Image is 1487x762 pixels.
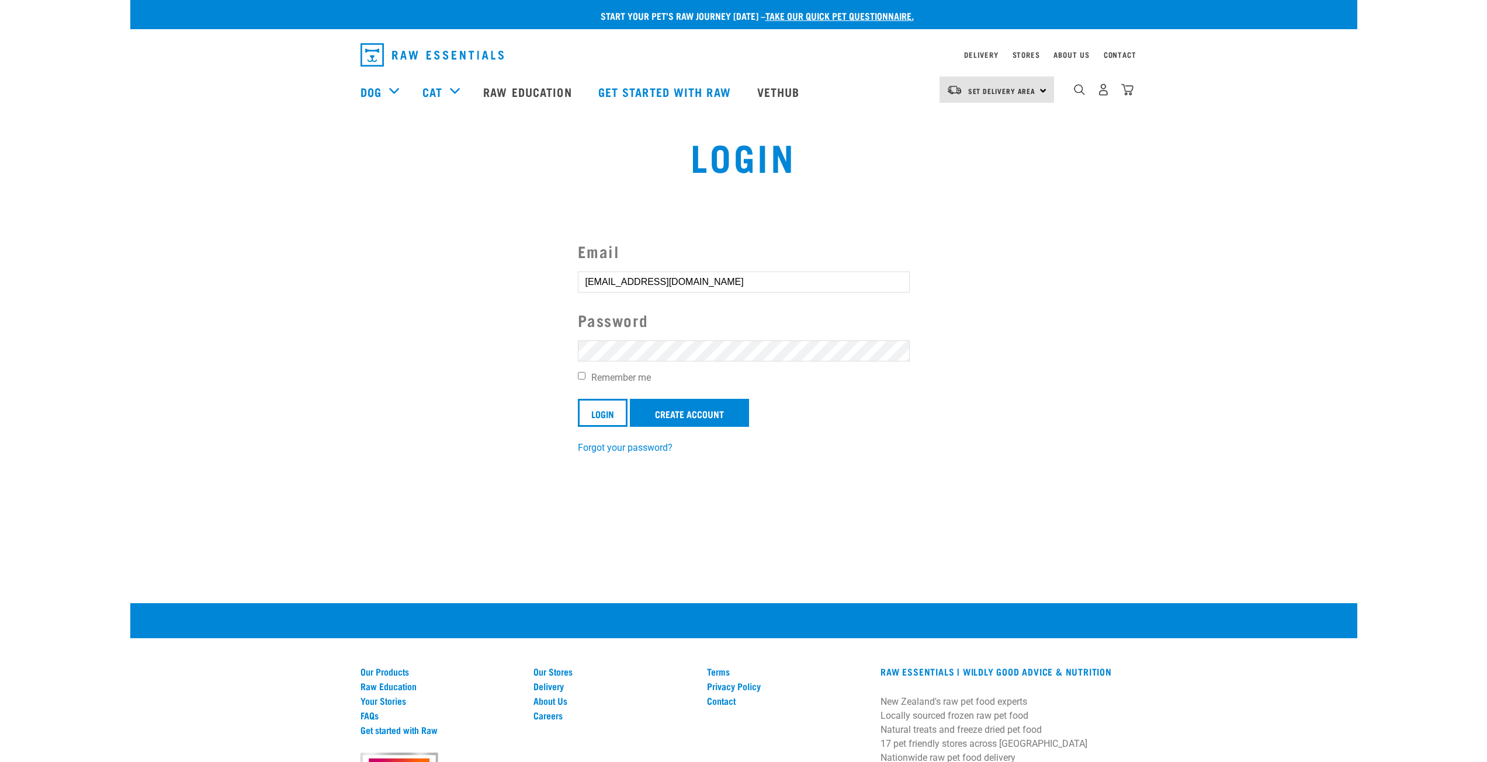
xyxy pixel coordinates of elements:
img: home-icon-1@2x.png [1074,84,1085,95]
a: Your Stories [361,695,520,706]
img: user.png [1097,83,1110,96]
a: Delivery [964,53,998,57]
a: Stores [1013,53,1040,57]
a: Terms [707,666,866,677]
a: Get started with Raw [361,725,520,735]
a: Privacy Policy [707,681,866,691]
a: Vethub [746,68,814,115]
a: Cat [422,83,442,100]
h1: Login [361,135,1127,177]
input: Login [578,399,628,427]
a: Get started with Raw [587,68,746,115]
img: Raw Essentials Logo [361,43,504,67]
a: Delivery [533,681,693,691]
a: Create Account [630,399,749,427]
a: Contact [1104,53,1136,57]
a: Forgot your password? [578,442,673,453]
h3: RAW ESSENTIALS | Wildly Good Advice & Nutrition [881,666,1126,677]
a: About Us [1053,53,1089,57]
a: Raw Education [361,681,520,691]
label: Password [578,308,910,332]
p: Start your pet’s raw journey [DATE] – [139,9,1366,23]
a: Our Stores [533,666,693,677]
label: Email [578,239,910,263]
a: Dog [361,83,382,100]
label: Remember me [578,371,910,385]
a: About Us [533,695,693,706]
nav: dropdown navigation [130,68,1357,115]
a: take our quick pet questionnaire. [765,13,914,18]
a: FAQs [361,710,520,721]
input: Remember me [578,372,585,380]
a: Contact [707,695,866,706]
img: home-icon@2x.png [1121,83,1134,96]
a: Raw Education [472,68,586,115]
span: Set Delivery Area [968,89,1036,93]
a: Our Products [361,666,520,677]
img: van-moving.png [947,85,962,95]
nav: dropdown navigation [351,39,1136,71]
a: Careers [533,710,693,721]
